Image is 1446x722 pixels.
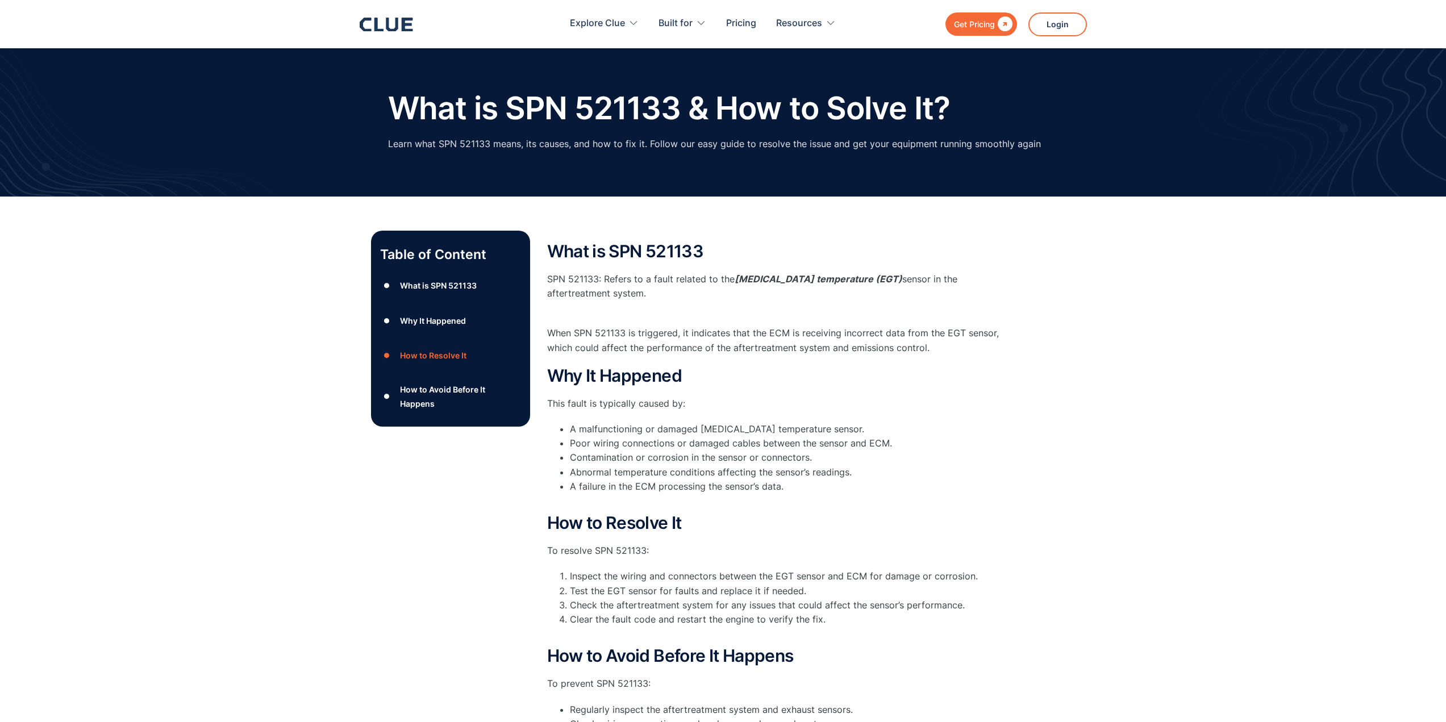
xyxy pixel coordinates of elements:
[570,450,1002,465] li: Contamination or corrosion in the sensor or connectors.
[380,382,521,411] a: ●How to Avoid Before It Happens
[776,6,822,41] div: Resources
[570,6,639,41] div: Explore Clue
[400,382,520,411] div: How to Avoid Before It Happens
[547,272,1002,315] p: SPN 521133: Refers to a fault related to the sensor in the aftertreatment system.
[547,397,1002,411] p: This fault is typically caused by:
[659,6,693,41] div: Built for
[735,273,902,285] em: [MEDICAL_DATA] temperature (EGT)
[776,6,836,41] div: Resources
[945,12,1017,36] a: Get Pricing
[570,569,1002,583] li: Inspect the wiring and connectors between the EGT sensor and ECM for damage or corrosion.
[659,6,706,41] div: Built for
[400,278,477,293] div: What is SPN 521133
[570,703,1002,717] li: Regularly inspect the aftertreatment system and exhaust sensors.
[380,277,394,294] div: ●
[388,137,1041,151] p: Learn what SPN 521133 means, its causes, and how to fix it. Follow our easy guide to resolve the ...
[547,544,1002,558] p: To resolve SPN 521133:
[995,17,1012,31] div: 
[570,422,1002,436] li: A malfunctioning or damaged [MEDICAL_DATA] temperature sensor.
[547,242,1002,261] h2: What is SPN 521133
[380,277,521,294] a: ●What is SPN 521133
[726,6,756,41] a: Pricing
[547,646,1002,665] h2: How to Avoid Before It Happens
[388,91,950,126] h1: What is SPN 521133 & How to Solve It?
[570,479,1002,508] li: A failure in the ECM processing the sensor’s data.
[547,366,1002,385] h2: Why It Happened
[380,312,394,329] div: ●
[570,436,1002,450] li: Poor wiring connections or damaged cables between the sensor and ECM.
[380,245,521,264] p: Table of Content
[380,388,394,405] div: ●
[547,326,1002,354] p: When SPN 521133 is triggered, it indicates that the ECM is receiving incorrect data from the EGT ...
[380,347,394,364] div: ●
[570,612,1002,641] li: Clear the fault code and restart the engine to verify the fix.
[380,347,521,364] a: ●How to Resolve It
[400,314,466,328] div: Why It Happened
[380,312,521,329] a: ●Why It Happened
[570,584,1002,598] li: Test the EGT sensor for faults and replace it if needed.
[1028,12,1087,36] a: Login
[547,514,1002,532] h2: How to Resolve It
[570,465,1002,479] li: Abnormal temperature conditions affecting the sensor’s readings.
[547,677,1002,691] p: To prevent SPN 521133:
[570,6,625,41] div: Explore Clue
[400,348,466,362] div: How to Resolve It
[954,17,995,31] div: Get Pricing
[570,598,1002,612] li: Check the aftertreatment system for any issues that could affect the sensor’s performance.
